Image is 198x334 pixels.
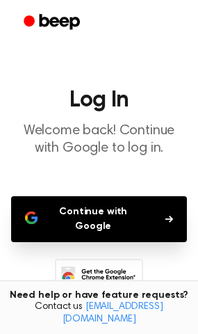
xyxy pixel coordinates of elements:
a: [EMAIL_ADDRESS][DOMAIN_NAME] [63,302,163,324]
p: Welcome back! Continue with Google to log in. [11,122,187,157]
button: Continue with Google [11,196,187,242]
span: Contact us [8,301,190,326]
h1: Log In [11,89,187,111]
a: Beep [14,9,92,36]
